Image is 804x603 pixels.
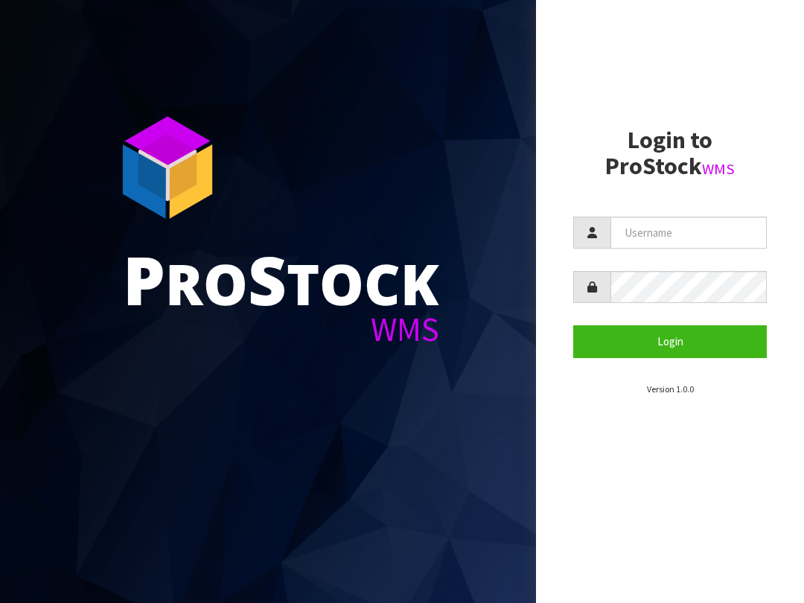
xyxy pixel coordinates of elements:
div: ro tock [123,246,439,313]
small: Version 1.0.0 [647,383,694,395]
button: Login [573,325,767,357]
span: S [248,234,287,325]
h2: Login to ProStock [573,127,767,179]
span: P [123,234,165,325]
small: WMS [702,159,735,179]
img: ProStock Cube [112,112,223,223]
div: WMS [123,313,439,346]
input: Username [610,217,767,249]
